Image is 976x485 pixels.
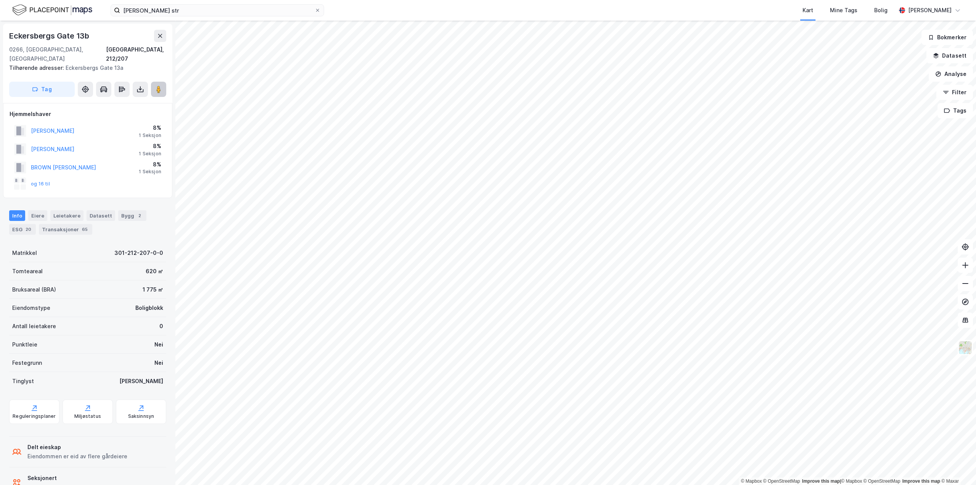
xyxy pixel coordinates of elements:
[12,285,56,294] div: Bruksareal (BRA)
[27,474,125,483] div: Seksjonert
[12,267,43,276] div: Tomteareal
[12,377,34,386] div: Tinglyst
[803,6,813,15] div: Kart
[926,48,973,63] button: Datasett
[12,248,37,258] div: Matrikkel
[9,45,106,63] div: 0266, [GEOGRAPHIC_DATA], [GEOGRAPHIC_DATA]
[27,452,127,461] div: Eiendommen er eid av flere gårdeiere
[80,226,89,233] div: 65
[741,477,959,485] div: |
[929,66,973,82] button: Analyse
[802,479,840,484] a: Improve this map
[864,479,901,484] a: OpenStreetMap
[938,448,976,485] div: Kontrollprogram for chat
[118,210,146,221] div: Bygg
[120,5,315,16] input: Søk på adresse, matrikkel, gårdeiere, leietakere eller personer
[24,226,33,233] div: 20
[921,30,973,45] button: Bokmerker
[139,132,161,139] div: 1 Seksjon
[143,285,163,294] div: 1 775 ㎡
[9,82,75,97] button: Tag
[136,212,143,219] div: 2
[128,413,154,419] div: Saksinnsyn
[50,210,83,221] div: Leietakere
[74,413,101,419] div: Miljøstatus
[39,224,92,235] div: Transaksjoner
[9,210,25,221] div: Info
[154,358,163,367] div: Nei
[106,45,166,63] div: [GEOGRAPHIC_DATA], 212/207
[119,377,163,386] div: [PERSON_NAME]
[12,340,37,349] div: Punktleie
[139,169,161,175] div: 1 Seksjon
[763,479,800,484] a: OpenStreetMap
[27,443,127,452] div: Delt eieskap
[9,63,160,73] div: Eckersbergs Gate 13a
[9,224,36,235] div: ESG
[741,479,762,484] a: Mapbox
[13,413,56,419] div: Reguleringsplaner
[154,340,163,349] div: Nei
[936,85,973,100] button: Filter
[908,6,952,15] div: [PERSON_NAME]
[12,3,92,17] img: logo.f888ab2527a4732fd821a326f86c7f29.svg
[938,448,976,485] iframe: Chat Widget
[830,6,857,15] div: Mine Tags
[87,210,115,221] div: Datasett
[135,303,163,313] div: Boligblokk
[9,64,66,71] span: Tilhørende adresser:
[139,151,161,157] div: 1 Seksjon
[139,142,161,151] div: 8%
[10,110,166,119] div: Hjemmelshaver
[841,479,862,484] a: Mapbox
[28,210,47,221] div: Eiere
[958,340,973,355] img: Z
[159,322,163,331] div: 0
[139,123,161,132] div: 8%
[12,303,50,313] div: Eiendomstype
[902,479,940,484] a: Improve this map
[9,30,91,42] div: Eckersbergs Gate 13b
[146,267,163,276] div: 620 ㎡
[937,103,973,118] button: Tags
[874,6,888,15] div: Bolig
[114,248,163,258] div: 301-212-207-0-0
[139,160,161,169] div: 8%
[12,358,42,367] div: Festegrunn
[12,322,56,331] div: Antall leietakere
